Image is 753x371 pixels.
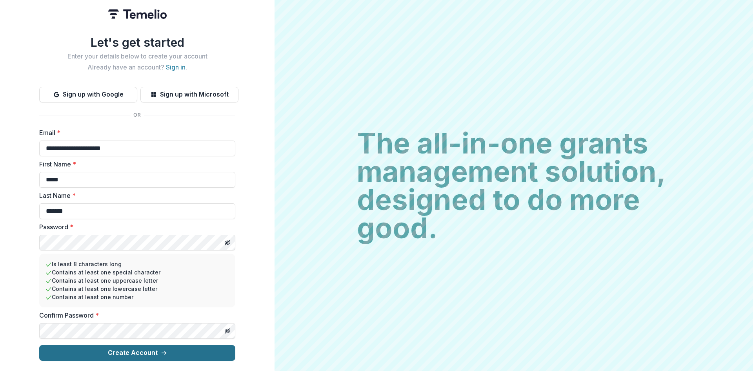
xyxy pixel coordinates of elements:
[39,311,231,320] label: Confirm Password
[39,53,235,60] h2: Enter your details below to create your account
[39,222,231,232] label: Password
[140,87,238,102] button: Sign up with Microsoft
[39,191,231,200] label: Last Name
[166,63,186,71] a: Sign in
[39,128,231,137] label: Email
[39,159,231,169] label: First Name
[39,87,137,102] button: Sign up with Google
[45,285,229,293] li: Contains at least one lowercase letter
[39,345,235,361] button: Create Account
[39,64,235,71] h2: Already have an account? .
[221,236,234,249] button: Toggle password visibility
[39,35,235,49] h1: Let's get started
[108,9,167,19] img: Temelio
[45,268,229,276] li: Contains at least one special character
[45,276,229,285] li: Contains at least one uppercase letter
[45,293,229,301] li: Contains at least one number
[45,260,229,268] li: Is least 8 characters long
[221,325,234,337] button: Toggle password visibility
